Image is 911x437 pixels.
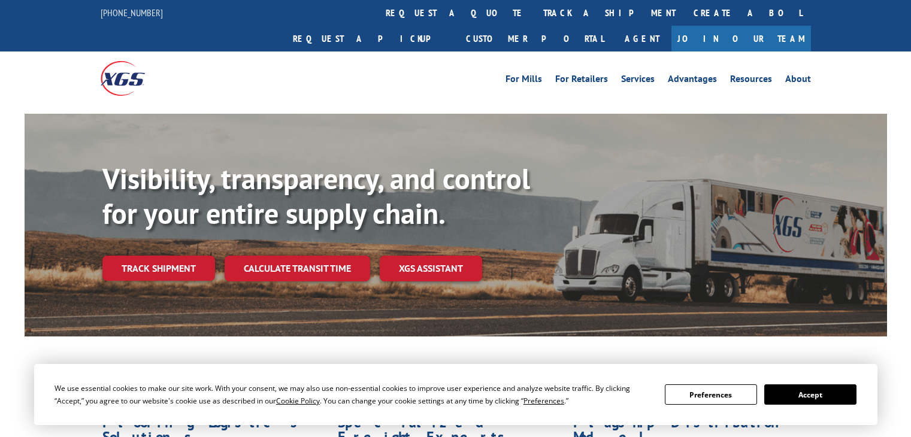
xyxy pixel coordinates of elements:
div: Cookie Consent Prompt [34,364,877,425]
b: Visibility, transparency, and control for your entire supply chain. [102,160,530,232]
a: Join Our Team [671,26,811,51]
a: For Mills [506,74,542,87]
span: Cookie Policy [276,396,320,406]
div: We use essential cookies to make our site work. With your consent, we may also use non-essential ... [55,382,650,407]
a: For Retailers [555,74,608,87]
a: About [785,74,811,87]
span: Preferences [523,396,564,406]
a: Advantages [668,74,717,87]
button: Accept [764,384,856,405]
a: [PHONE_NUMBER] [101,7,163,19]
a: Resources [730,74,772,87]
a: Track shipment [102,256,215,281]
a: Customer Portal [457,26,613,51]
a: Services [621,74,655,87]
a: XGS ASSISTANT [380,256,482,281]
a: Request a pickup [284,26,457,51]
a: Agent [613,26,671,51]
button: Preferences [665,384,757,405]
a: Calculate transit time [225,256,370,281]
